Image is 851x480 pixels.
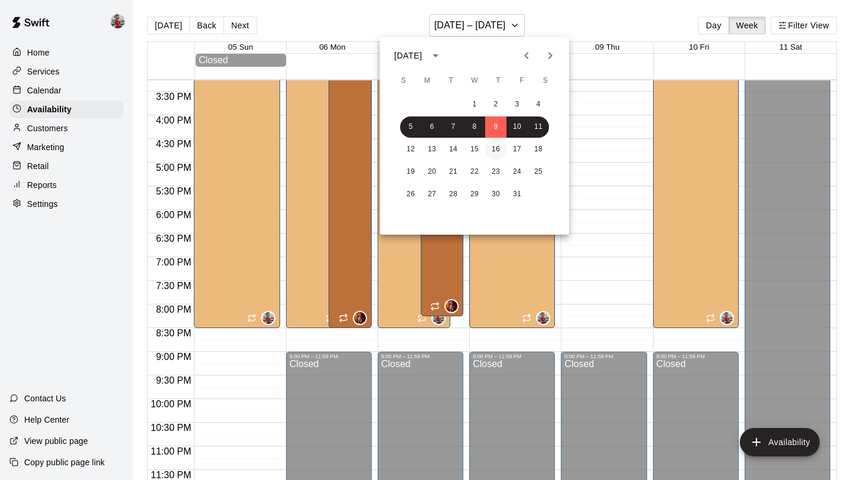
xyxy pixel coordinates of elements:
[464,161,485,183] button: 22
[400,139,421,160] button: 12
[400,184,421,205] button: 26
[506,139,528,160] button: 17
[464,69,485,93] span: Wednesday
[443,161,464,183] button: 21
[464,94,485,115] button: 1
[421,116,443,138] button: 6
[464,184,485,205] button: 29
[485,94,506,115] button: 2
[515,44,538,67] button: Previous month
[464,139,485,160] button: 15
[421,139,443,160] button: 13
[511,69,532,93] span: Friday
[425,46,446,66] button: calendar view is open, switch to year view
[506,184,528,205] button: 31
[394,50,422,62] div: [DATE]
[464,116,485,138] button: 8
[528,94,549,115] button: 4
[485,161,506,183] button: 23
[443,139,464,160] button: 14
[400,116,421,138] button: 5
[393,69,414,93] span: Sunday
[506,161,528,183] button: 24
[440,69,462,93] span: Tuesday
[528,161,549,183] button: 25
[417,69,438,93] span: Monday
[528,116,549,138] button: 11
[421,161,443,183] button: 20
[421,184,443,205] button: 27
[528,139,549,160] button: 18
[506,94,528,115] button: 3
[506,116,528,138] button: 10
[485,184,506,205] button: 30
[485,116,506,138] button: 9
[535,69,556,93] span: Saturday
[443,184,464,205] button: 28
[443,116,464,138] button: 7
[488,69,509,93] span: Thursday
[485,139,506,160] button: 16
[538,44,562,67] button: Next month
[400,161,421,183] button: 19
